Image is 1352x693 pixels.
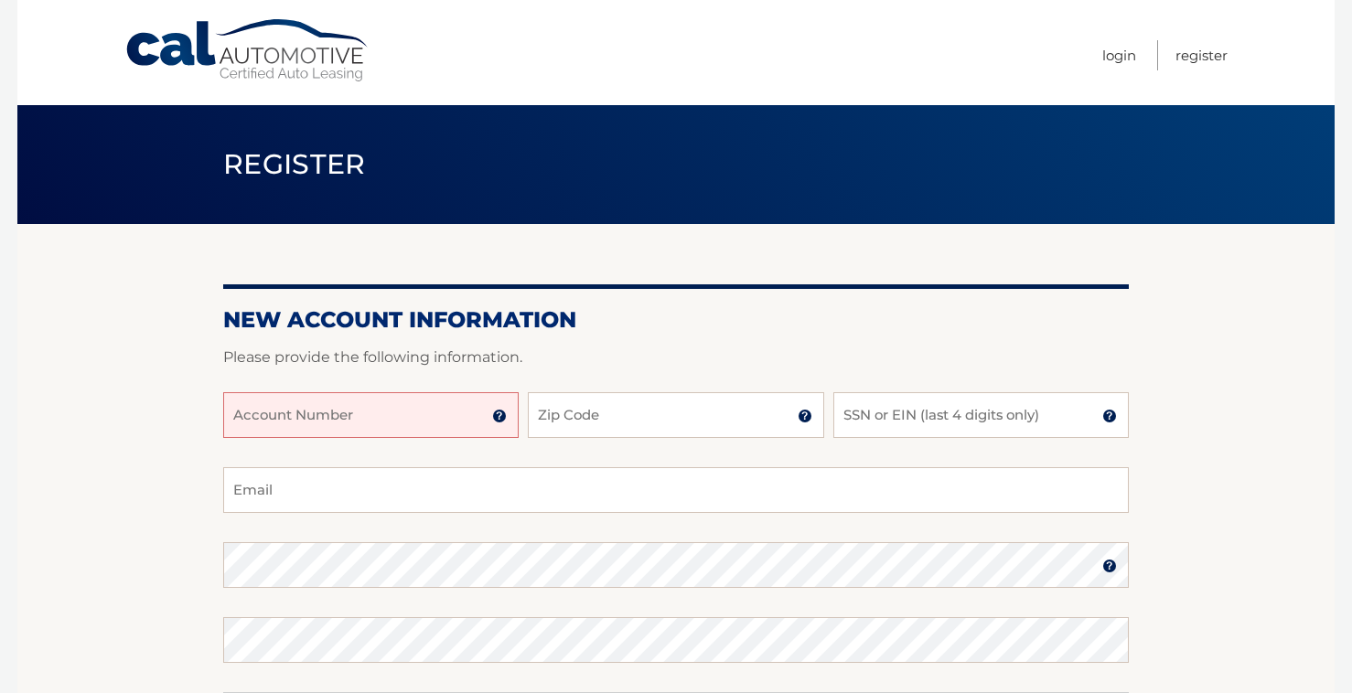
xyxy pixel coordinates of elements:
[1102,559,1117,573] img: tooltip.svg
[492,409,507,423] img: tooltip.svg
[124,18,371,83] a: Cal Automotive
[1175,40,1228,70] a: Register
[528,392,823,438] input: Zip Code
[223,392,519,438] input: Account Number
[223,345,1129,370] p: Please provide the following information.
[223,147,366,181] span: Register
[1102,409,1117,423] img: tooltip.svg
[833,392,1129,438] input: SSN or EIN (last 4 digits only)
[798,409,812,423] img: tooltip.svg
[1102,40,1136,70] a: Login
[223,306,1129,334] h2: New Account Information
[223,467,1129,513] input: Email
